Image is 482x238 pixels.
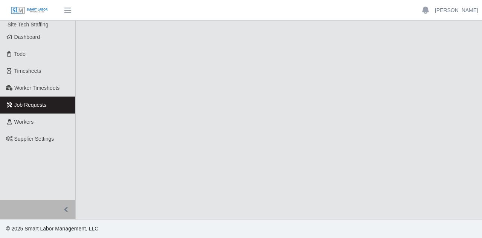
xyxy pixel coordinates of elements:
[14,119,34,125] span: Workers
[14,136,54,142] span: Supplier Settings
[14,102,47,108] span: Job Requests
[14,85,59,91] span: Worker Timesheets
[11,6,48,15] img: SLM Logo
[14,34,40,40] span: Dashboard
[14,51,26,57] span: Todo
[435,6,478,14] a: [PERSON_NAME]
[6,226,98,232] span: © 2025 Smart Labor Management, LLC
[8,21,48,28] span: Site Tech Staffing
[14,68,41,74] span: Timesheets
